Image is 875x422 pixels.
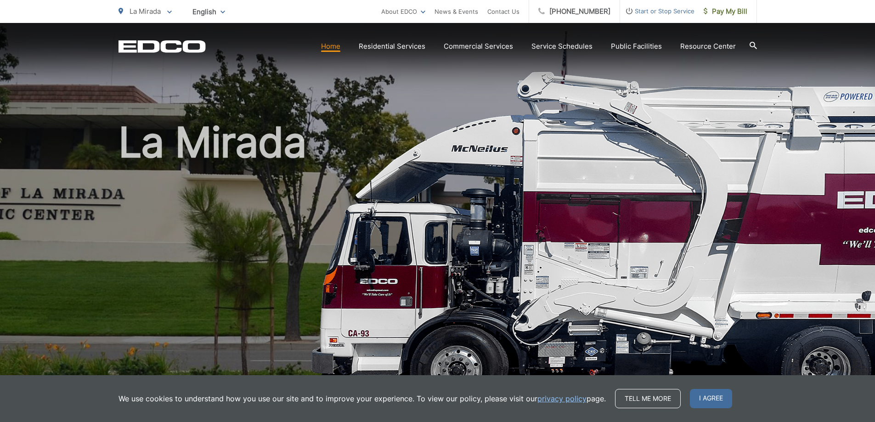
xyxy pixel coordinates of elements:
[321,41,340,52] a: Home
[119,393,606,404] p: We use cookies to understand how you use our site and to improve your experience. To view our pol...
[690,389,732,408] span: I agree
[119,40,206,53] a: EDCD logo. Return to the homepage.
[186,4,232,20] span: English
[680,41,736,52] a: Resource Center
[537,393,587,404] a: privacy policy
[615,389,681,408] a: Tell me more
[359,41,425,52] a: Residential Services
[119,119,757,410] h1: La Mirada
[704,6,747,17] span: Pay My Bill
[130,7,161,16] span: La Mirada
[611,41,662,52] a: Public Facilities
[531,41,593,52] a: Service Schedules
[435,6,478,17] a: News & Events
[487,6,519,17] a: Contact Us
[444,41,513,52] a: Commercial Services
[381,6,425,17] a: About EDCO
